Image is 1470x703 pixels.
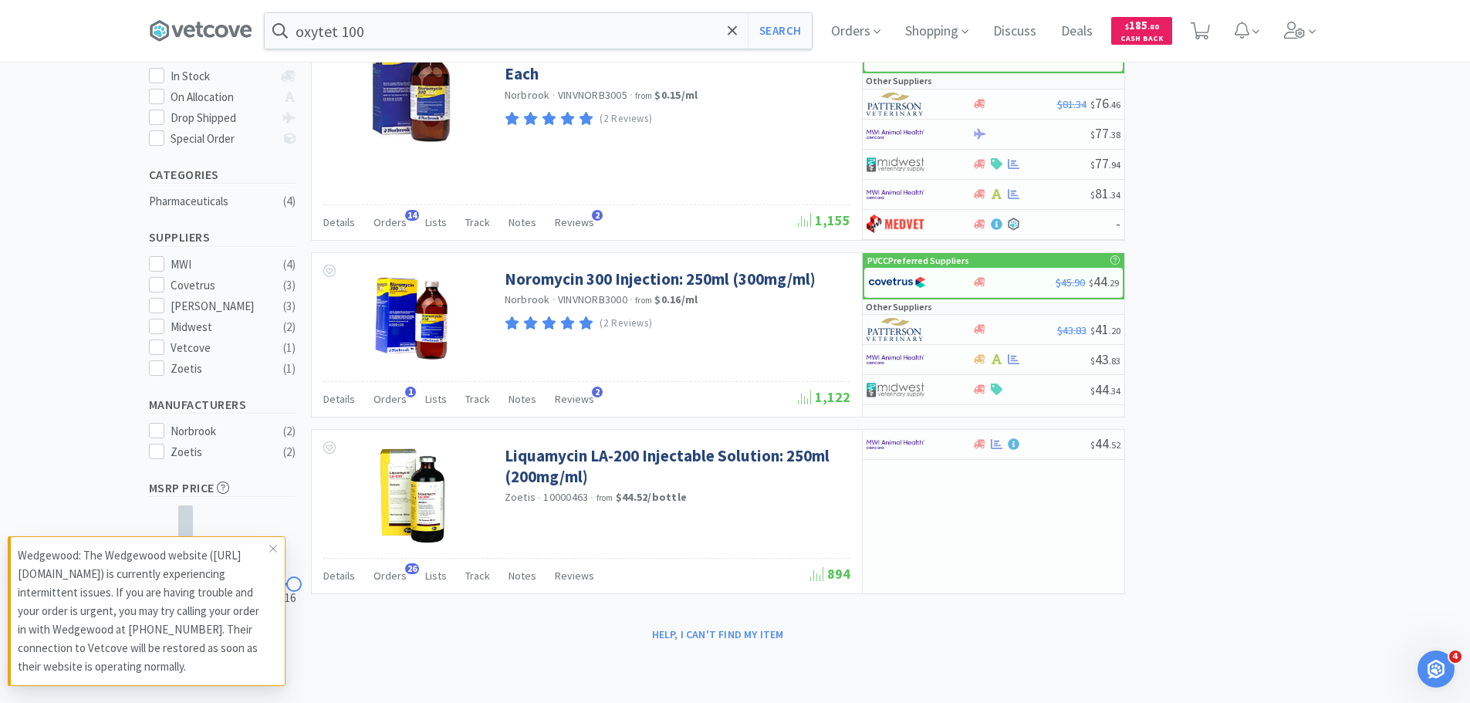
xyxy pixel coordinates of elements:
[149,228,296,246] h5: Suppliers
[1089,277,1093,289] span: $
[405,563,419,574] span: 26
[505,292,550,306] a: Norbrook
[509,215,536,229] span: Notes
[1090,320,1120,338] span: 41
[600,111,652,127] p: (2 Reviews)
[1418,651,1455,688] iframe: Intercom live chat
[867,433,924,456] img: f6b2451649754179b5b4e0c70c3f7cb0_2.png
[1090,124,1120,142] span: 77
[1109,189,1120,201] span: . 34
[171,255,266,274] div: MWI
[1057,97,1086,111] span: $81.34
[283,255,296,274] div: ( 4 )
[748,13,812,49] button: Search
[1111,10,1172,52] a: $185.80Cash Back
[505,445,847,488] a: Liquamycin LA-200 Injectable Solution: 250ml (200mg/ml)
[1090,385,1095,397] span: $
[1125,22,1129,32] span: $
[149,192,274,211] div: Pharmaceuticals
[373,445,450,546] img: 4f5aed79d9344778bb9359b9a9968f98_133726.png
[654,88,698,102] strong: $0.15 / ml
[555,215,594,229] span: Reviews
[1109,325,1120,336] span: . 20
[323,392,355,406] span: Details
[323,215,355,229] span: Details
[362,269,462,369] img: 1ef34a5a2f4543e39503d0428ec20d57_315747.jpeg
[635,295,652,306] span: from
[373,215,407,229] span: Orders
[509,569,536,583] span: Notes
[538,491,541,505] span: ·
[505,42,847,85] a: Noromycin 300 Injection: 500ml (300mg/ml), Each
[1090,154,1120,172] span: 77
[505,88,550,102] a: Norbrook
[274,589,296,607] span: $116
[555,569,594,583] span: Reviews
[1090,325,1095,336] span: $
[1090,355,1095,367] span: $
[465,215,490,229] span: Track
[1147,22,1159,32] span: . 80
[171,360,266,378] div: Zoetis
[553,88,556,102] span: ·
[592,387,603,397] span: 2
[1107,277,1119,289] span: . 29
[283,192,296,211] div: ( 4 )
[283,339,296,357] div: ( 1 )
[867,253,969,268] p: PVCC Preferred Suppliers
[171,88,273,106] div: On Allocation
[1109,355,1120,367] span: . 83
[1055,25,1099,39] a: Deals
[1090,380,1120,398] span: 44
[543,490,588,504] span: 10000463
[600,316,652,332] p: (2 Reviews)
[1056,50,1085,64] span: $81.28
[643,621,793,647] button: Help, I can't find my item
[654,292,698,306] strong: $0.16 / ml
[323,569,355,583] span: Details
[596,492,613,503] span: from
[283,318,296,336] div: ( 2 )
[1109,385,1120,397] span: . 34
[1109,159,1120,171] span: . 94
[1090,99,1095,110] span: $
[283,297,296,316] div: ( 3 )
[505,269,816,289] a: Noromycin 300 Injection: 250ml (300mg/ml)
[283,276,296,295] div: ( 3 )
[630,88,633,102] span: ·
[149,396,296,414] h5: Manufacturers
[810,565,850,583] span: 894
[1057,323,1086,337] span: $43.83
[283,360,296,378] div: ( 1 )
[555,392,594,406] span: Reviews
[798,211,850,229] span: 1,155
[171,130,273,148] div: Special Order
[1120,35,1163,45] span: Cash Back
[630,292,633,306] span: ·
[425,215,447,229] span: Lists
[987,25,1043,39] a: Discuss
[592,210,603,221] span: 2
[1056,275,1085,289] span: $45.90
[867,123,924,146] img: f6b2451649754179b5b4e0c70c3f7cb0_2.png
[1109,129,1120,140] span: . 38
[171,67,273,86] div: In Stock
[1089,52,1093,63] span: $
[868,271,926,294] img: 77fca1acd8b6420a9015268ca798ef17_1.png
[866,299,932,314] p: Other Suppliers
[1090,439,1095,451] span: $
[373,569,407,583] span: Orders
[171,276,266,295] div: Covetrus
[149,166,296,184] h5: Categories
[635,90,652,101] span: from
[465,569,490,583] span: Track
[1090,434,1120,452] span: 44
[373,392,407,406] span: Orders
[867,378,924,401] img: 4dd14cff54a648ac9e977f0c5da9bc2e_5.png
[1090,159,1095,171] span: $
[558,88,627,102] span: VINVNORB3005
[616,490,687,504] strong: $44.52 / bottle
[283,422,296,441] div: ( 2 )
[867,318,924,341] img: f5e969b455434c6296c6d81ef179fa71_3.png
[1090,350,1120,368] span: 43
